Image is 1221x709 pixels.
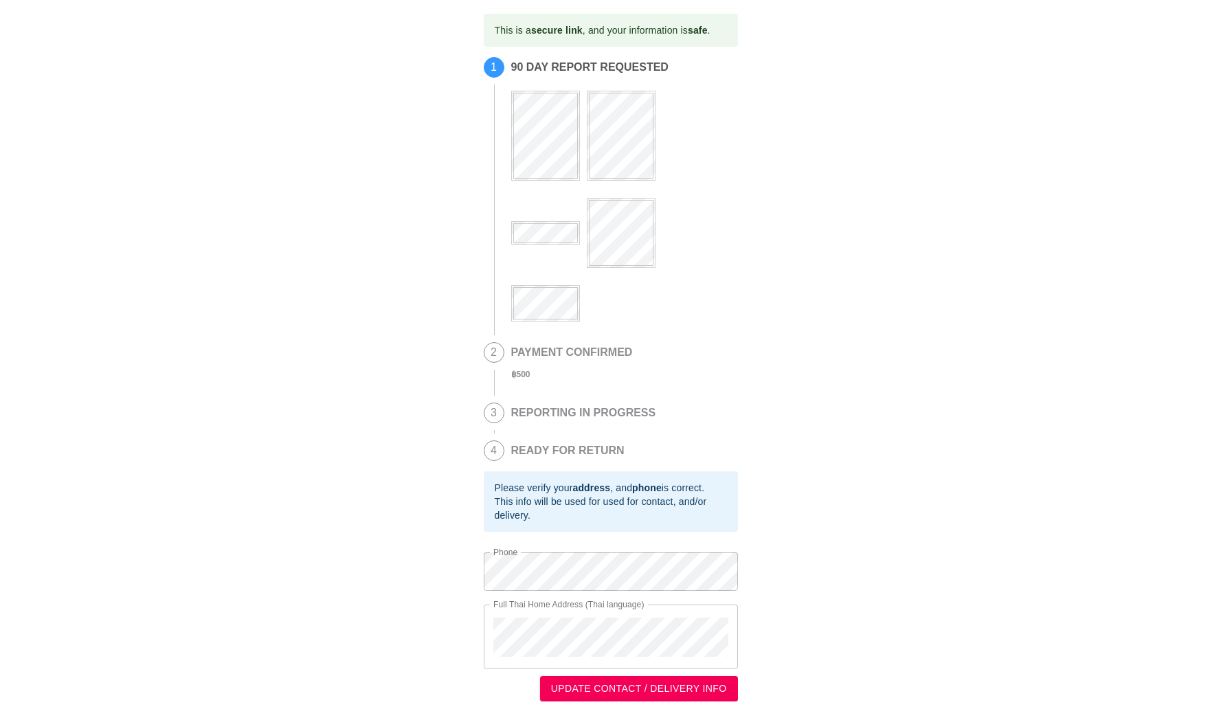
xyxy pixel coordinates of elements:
[511,346,633,359] h2: PAYMENT CONFIRMED
[551,680,727,697] span: UPDATE CONTACT / DELIVERY INFO
[484,58,504,77] span: 1
[495,495,727,522] div: This info will be used for used for contact, and/or delivery.
[632,482,662,493] b: phone
[511,407,656,419] h2: REPORTING IN PROGRESS
[688,25,708,36] b: safe
[495,481,727,495] div: Please verify your , and is correct.
[511,444,625,457] h2: READY FOR RETURN
[484,403,504,423] span: 3
[572,482,610,493] b: address
[531,25,583,36] b: secure link
[495,18,710,43] div: This is a , and your information is .
[511,370,530,379] b: ฿ 500
[484,441,504,460] span: 4
[484,343,504,362] span: 2
[540,676,738,701] button: UPDATE CONTACT / DELIVERY INFO
[511,61,731,74] h2: 90 DAY REPORT REQUESTED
